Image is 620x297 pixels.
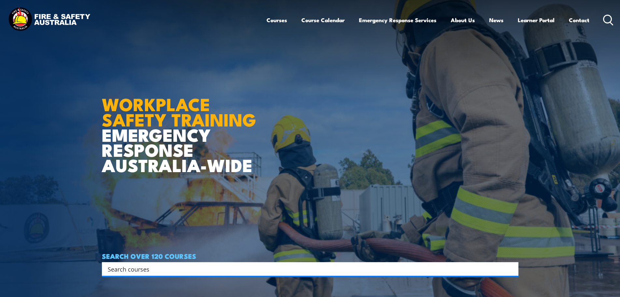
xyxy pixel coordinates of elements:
[102,252,518,260] h4: SEARCH OVER 120 COURSES
[301,11,345,29] a: Course Calendar
[267,11,287,29] a: Courses
[109,264,505,274] form: Search form
[359,11,436,29] a: Emergency Response Services
[507,264,516,274] button: Search magnifier button
[108,264,504,274] input: Search input
[102,90,256,132] strong: WORKPLACE SAFETY TRAINING
[569,11,589,29] a: Contact
[489,11,503,29] a: News
[102,80,261,172] h1: EMERGENCY RESPONSE AUSTRALIA-WIDE
[518,11,555,29] a: Learner Portal
[451,11,475,29] a: About Us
